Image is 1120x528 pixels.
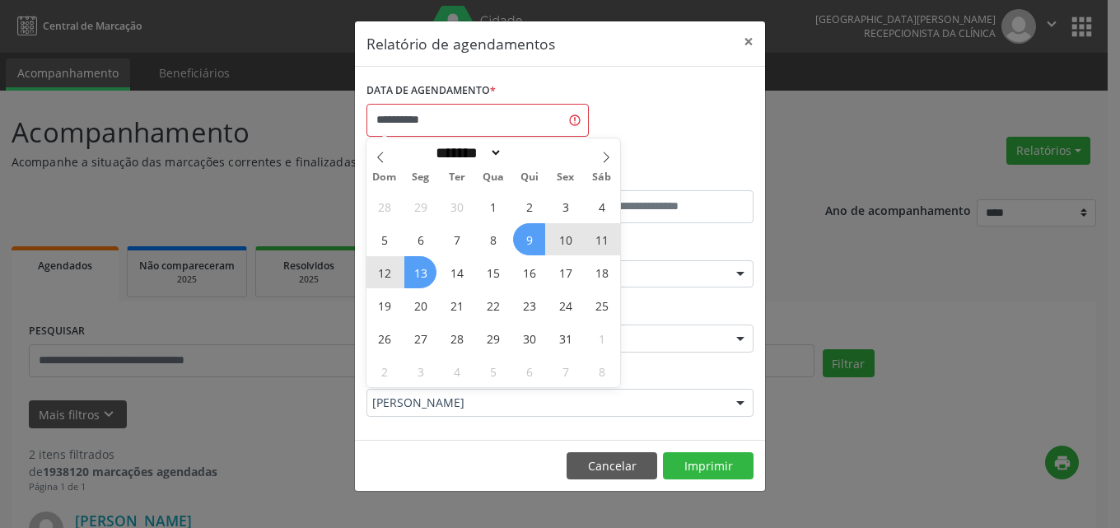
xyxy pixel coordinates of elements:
span: Outubro 10, 2025 [549,223,581,255]
span: Outubro 28, 2025 [441,322,473,354]
span: Outubro 20, 2025 [404,289,436,321]
span: Seg [403,172,439,183]
span: Novembro 6, 2025 [513,355,545,387]
span: Qui [511,172,548,183]
span: Outubro 14, 2025 [441,256,473,288]
span: Outubro 2, 2025 [513,190,545,222]
span: Novembro 1, 2025 [586,322,618,354]
span: Outubro 1, 2025 [477,190,509,222]
span: Outubro 8, 2025 [477,223,509,255]
button: Cancelar [567,452,657,480]
span: Sex [548,172,584,183]
span: Outubro 27, 2025 [404,322,436,354]
span: Outubro 3, 2025 [549,190,581,222]
input: Year [502,144,557,161]
span: Outubro 23, 2025 [513,289,545,321]
span: Outubro 29, 2025 [477,322,509,354]
span: Outubro 26, 2025 [368,322,400,354]
span: Outubro 31, 2025 [549,322,581,354]
span: Outubro 18, 2025 [586,256,618,288]
span: Outubro 7, 2025 [441,223,473,255]
label: ATÉ [564,165,754,190]
button: Close [732,21,765,62]
h5: Relatório de agendamentos [366,33,555,54]
span: Outubro 11, 2025 [586,223,618,255]
span: Outubro 19, 2025 [368,289,400,321]
span: Novembro 2, 2025 [368,355,400,387]
span: Outubro 6, 2025 [404,223,436,255]
span: Ter [439,172,475,183]
span: Outubro 4, 2025 [586,190,618,222]
span: Outubro 5, 2025 [368,223,400,255]
button: Imprimir [663,452,754,480]
span: [PERSON_NAME] [372,395,720,411]
span: Novembro 7, 2025 [549,355,581,387]
span: Setembro 29, 2025 [404,190,436,222]
span: Outubro 13, 2025 [404,256,436,288]
span: Outubro 22, 2025 [477,289,509,321]
span: Outubro 21, 2025 [441,289,473,321]
span: Outubro 12, 2025 [368,256,400,288]
span: Setembro 30, 2025 [441,190,473,222]
label: DATA DE AGENDAMENTO [366,78,496,104]
span: Outubro 15, 2025 [477,256,509,288]
span: Novembro 3, 2025 [404,355,436,387]
span: Novembro 5, 2025 [477,355,509,387]
span: Novembro 8, 2025 [586,355,618,387]
span: Outubro 30, 2025 [513,322,545,354]
span: Setembro 28, 2025 [368,190,400,222]
span: Outubro 25, 2025 [586,289,618,321]
select: Month [430,144,502,161]
span: Outubro 16, 2025 [513,256,545,288]
span: Sáb [584,172,620,183]
span: Outubro 24, 2025 [549,289,581,321]
span: Outubro 9, 2025 [513,223,545,255]
span: Outubro 17, 2025 [549,256,581,288]
span: Dom [366,172,403,183]
span: Qua [475,172,511,183]
span: Novembro 4, 2025 [441,355,473,387]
